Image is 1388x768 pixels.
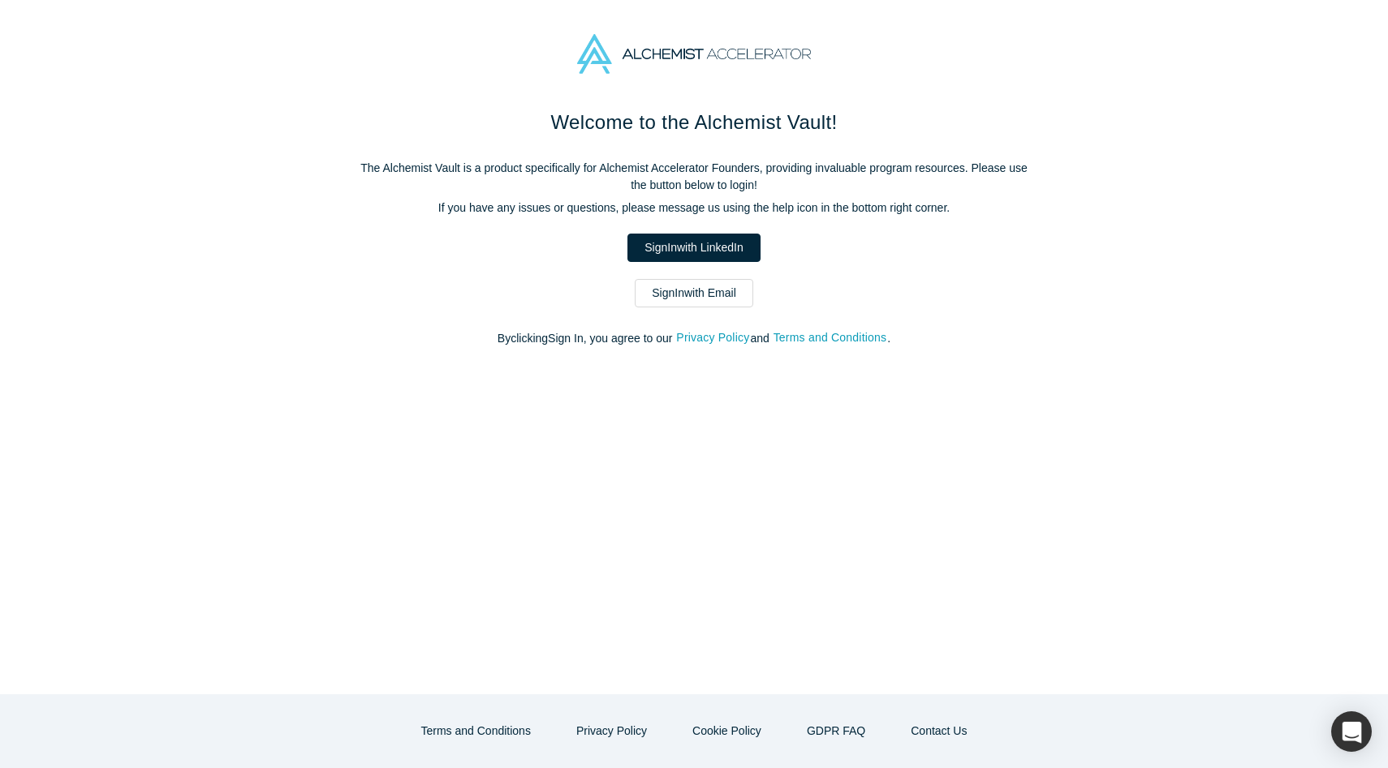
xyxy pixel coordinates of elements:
p: By clicking Sign In , you agree to our and . [353,330,1035,347]
a: GDPR FAQ [790,717,882,745]
a: SignInwith LinkedIn [627,234,760,262]
button: Contact Us [894,717,984,745]
p: If you have any issues or questions, please message us using the help icon in the bottom right co... [353,200,1035,217]
p: The Alchemist Vault is a product specifically for Alchemist Accelerator Founders, providing inval... [353,160,1035,194]
button: Cookie Policy [675,717,778,745]
img: Alchemist Accelerator Logo [577,34,811,74]
button: Privacy Policy [675,328,750,347]
button: Privacy Policy [559,717,664,745]
button: Terms and Conditions [404,717,548,745]
h1: Welcome to the Alchemist Vault! [353,108,1035,137]
a: SignInwith Email [635,279,753,307]
button: Terms and Conditions [773,328,888,347]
